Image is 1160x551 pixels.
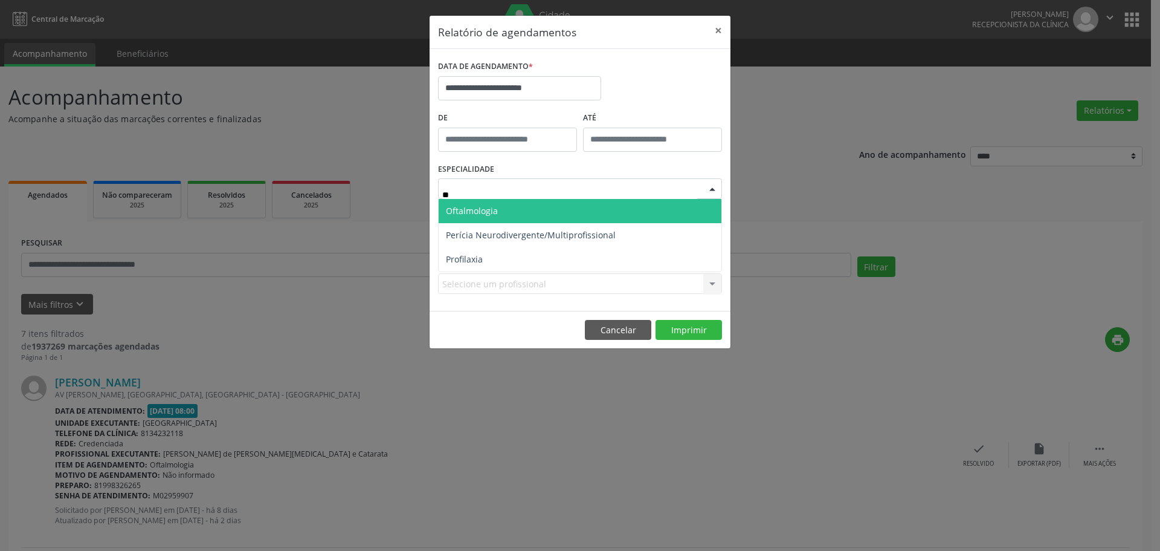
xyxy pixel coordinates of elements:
label: De [438,109,577,128]
label: ESPECIALIDADE [438,160,494,179]
span: Perícia Neurodivergente/Multiprofissional [446,229,616,241]
button: Imprimir [656,320,722,341]
span: Profilaxia [446,253,483,265]
button: Close [706,16,730,45]
label: DATA DE AGENDAMENTO [438,57,533,76]
span: Oftalmologia [446,205,498,217]
label: ATÉ [583,109,722,128]
button: Cancelar [585,320,651,341]
h5: Relatório de agendamentos [438,24,576,40]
